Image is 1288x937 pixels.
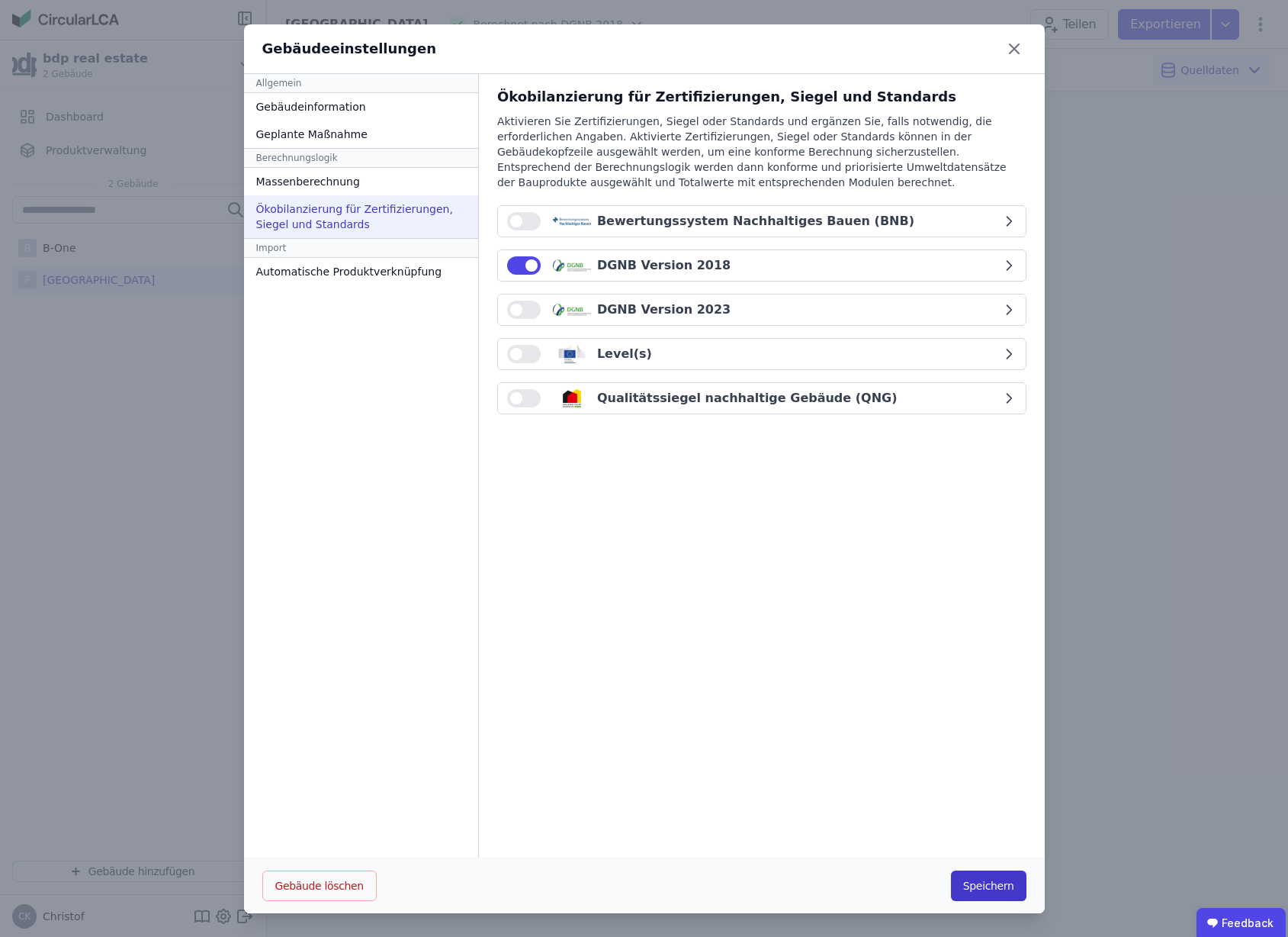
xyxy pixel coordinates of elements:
div: Berechnungslogik [244,148,478,168]
div: Automatische Produktverknüpfung [244,258,478,285]
div: Ökobilanzierung für Zertifizierungen, Siegel und Standards [497,86,1026,108]
button: Gebäude löschen [262,871,377,901]
img: dgnb_logo-x_03lAI3.svg [553,301,591,319]
button: Qualitätssiegel nachhaltige Gebäude (QNG) [498,383,1026,414]
div: Bewertungssystem Nachhaltiges Bauen (BNB) [597,212,914,230]
img: qng_logo-BKTGsvz4.svg [553,389,591,407]
div: Import [244,238,478,258]
div: DGNB Version 2018 [597,256,731,275]
button: DGNB Version 2018 [498,250,1026,281]
div: Allgemein [244,74,478,93]
img: bnb_logo-CNxcAojW.svg [553,212,591,230]
button: Bewertungssystem Nachhaltiges Bauen (BNB) [498,206,1026,237]
div: Level(s) [597,345,652,363]
div: DGNB Version 2023 [597,301,731,319]
div: Geplante Maßnahme [244,121,478,148]
button: DGNB Version 2023 [498,295,1026,325]
button: Level(s) [498,339,1026,369]
div: Qualitätssiegel nachhaltige Gebäude (QNG) [597,389,898,407]
div: Gebäudeinformation [244,93,478,121]
img: levels_logo-Bv5juQb_.svg [553,345,591,363]
img: dgnb_logo-x_03lAI3.svg [553,256,591,275]
div: Gebäudeeinstellungen [262,38,437,60]
div: Massenberechnung [244,168,478,195]
div: Aktivieren Sie Zertifizierungen, Siegel oder Standards und ergänzen Sie, falls notwendig, die erf... [497,114,1026,205]
div: Ökobilanzierung für Zertifizierungen, Siegel und Standards [244,195,478,238]
button: Speichern [951,871,1026,901]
